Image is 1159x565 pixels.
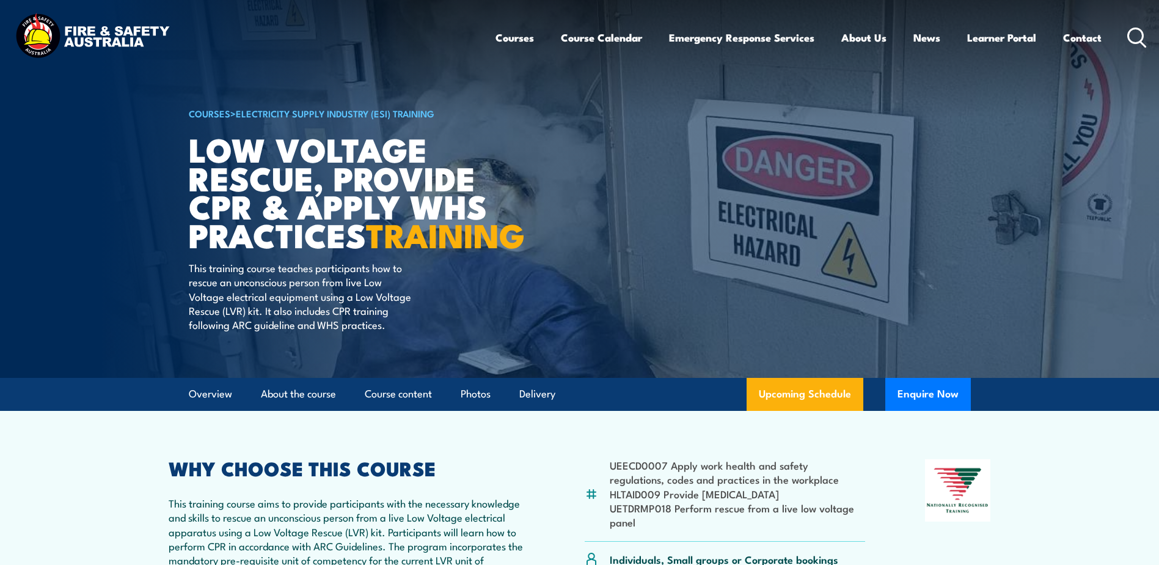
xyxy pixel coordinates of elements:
a: Course Calendar [561,21,642,54]
a: COURSES [189,106,230,120]
button: Enquire Now [885,378,971,411]
p: This training course teaches participants how to rescue an unconscious person from live Low Volta... [189,260,412,332]
a: Learner Portal [967,21,1036,54]
li: UETDRMP018 Perform rescue from a live low voltage panel [610,501,866,530]
a: Electricity Supply Industry (ESI) Training [236,106,434,120]
h1: Low Voltage Rescue, Provide CPR & Apply WHS Practices [189,135,491,249]
a: Photos [461,378,491,410]
li: UEECD0007 Apply work health and safety regulations, codes and practices in the workplace [610,458,866,487]
img: Nationally Recognised Training logo. [925,459,991,522]
a: Emergency Response Services [669,21,814,54]
a: About the course [261,378,336,410]
h6: > [189,106,491,120]
a: Delivery [519,378,555,410]
strong: TRAINING [366,209,525,259]
a: Contact [1063,21,1102,54]
a: About Us [841,21,887,54]
a: News [913,21,940,54]
h2: WHY CHOOSE THIS COURSE [169,459,525,476]
a: Overview [189,378,232,410]
a: Course content [365,378,432,410]
li: HLTAID009 Provide [MEDICAL_DATA] [610,487,866,501]
a: Courses [495,21,534,54]
a: Upcoming Schedule [747,378,863,411]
